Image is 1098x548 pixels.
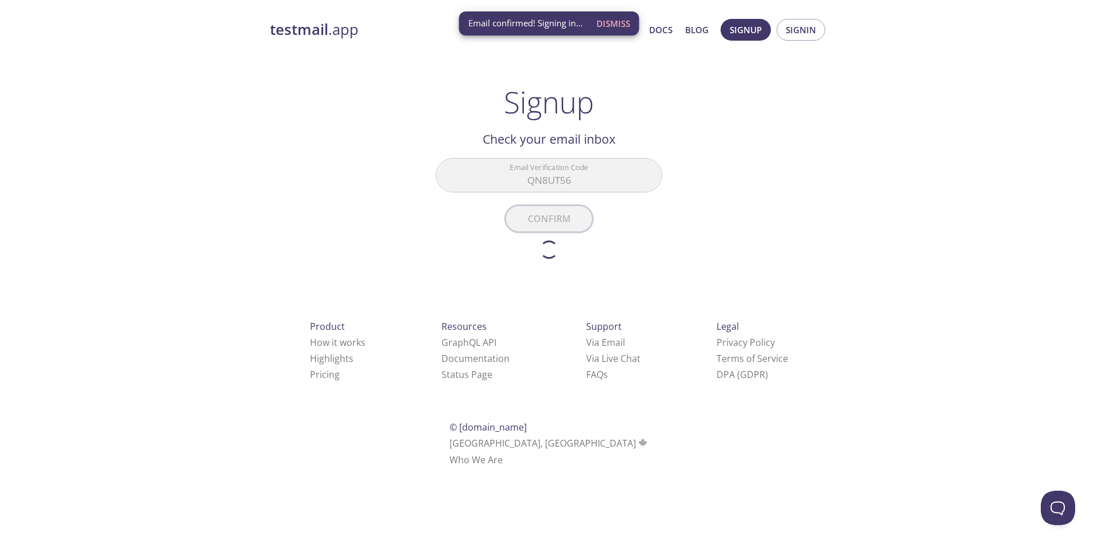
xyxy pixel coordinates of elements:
[436,129,662,149] h2: Check your email inbox
[449,421,527,433] span: © [DOMAIN_NAME]
[717,368,768,381] a: DPA (GDPR)
[441,320,487,333] span: Resources
[649,22,673,37] a: Docs
[777,19,825,41] button: Signin
[586,320,622,333] span: Support
[1041,491,1075,525] iframe: Help Scout Beacon - Open
[441,352,510,365] a: Documentation
[441,368,492,381] a: Status Page
[786,22,816,37] span: Signin
[730,22,762,37] span: Signup
[468,17,583,29] span: Email confirmed! Signing in...
[270,19,328,40] strong: testmail
[603,368,608,381] span: s
[717,336,775,349] a: Privacy Policy
[685,22,709,37] a: Blog
[441,336,496,349] a: GraphQL API
[721,19,771,41] button: Signup
[310,336,365,349] a: How it works
[310,352,353,365] a: Highlights
[449,437,649,450] span: [GEOGRAPHIC_DATA], [GEOGRAPHIC_DATA]
[586,352,640,365] a: Via Live Chat
[449,454,503,466] a: Who We Are
[717,320,739,333] span: Legal
[596,16,630,31] span: Dismiss
[310,320,345,333] span: Product
[586,336,625,349] a: Via Email
[586,368,608,381] a: FAQ
[717,352,788,365] a: Terms of Service
[270,20,539,40] a: testmail.app
[592,13,635,34] button: Dismiss
[310,368,340,381] a: Pricing
[504,85,594,119] h1: Signup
